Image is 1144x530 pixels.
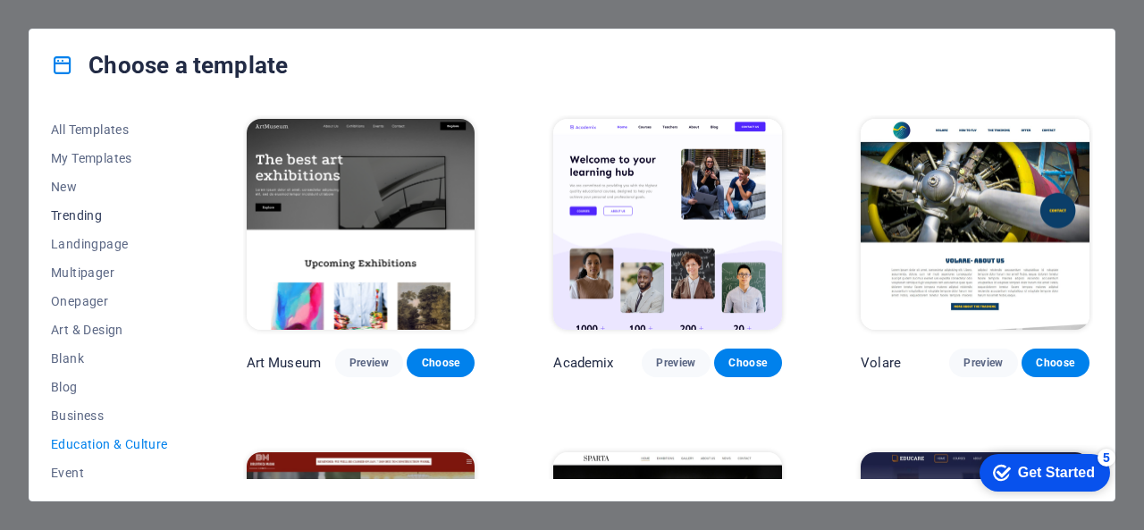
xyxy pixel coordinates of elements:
button: My Templates [51,144,168,172]
span: Multipager [51,265,168,280]
span: Trending [51,208,168,223]
button: All Templates [51,115,168,144]
p: Academix [553,354,613,372]
p: Volare [861,354,901,372]
button: Choose [407,349,475,377]
h4: Choose a template [51,51,288,80]
div: Get Started 5 items remaining, 0% complete [14,9,145,46]
span: Blank [51,351,168,366]
img: Volare [861,119,1089,330]
span: Art & Design [51,323,168,337]
button: Landingpage [51,230,168,258]
span: Landingpage [51,237,168,251]
button: Blog [51,373,168,401]
button: Education & Culture [51,430,168,458]
div: 5 [132,4,150,21]
button: Preview [335,349,403,377]
span: Education & Culture [51,437,168,451]
img: Academix [553,119,782,330]
button: New [51,172,168,201]
span: Choose [421,356,460,370]
img: Art Museum [247,119,475,330]
button: Art & Design [51,315,168,344]
button: Trending [51,201,168,230]
button: Event [51,458,168,487]
span: New [51,180,168,194]
span: Choose [728,356,768,370]
button: Preview [949,349,1017,377]
span: Preview [963,356,1003,370]
span: Preview [656,356,695,370]
span: All Templates [51,122,168,137]
p: Art Museum [247,354,321,372]
button: Preview [642,349,710,377]
button: Onepager [51,287,168,315]
span: Blog [51,380,168,394]
button: Multipager [51,258,168,287]
button: Choose [714,349,782,377]
span: Event [51,466,168,480]
span: Business [51,408,168,423]
div: Get Started [53,20,130,36]
button: Business [51,401,168,430]
button: Blank [51,344,168,373]
button: Choose [1022,349,1089,377]
span: My Templates [51,151,168,165]
span: Onepager [51,294,168,308]
span: Preview [349,356,389,370]
span: Choose [1036,356,1075,370]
